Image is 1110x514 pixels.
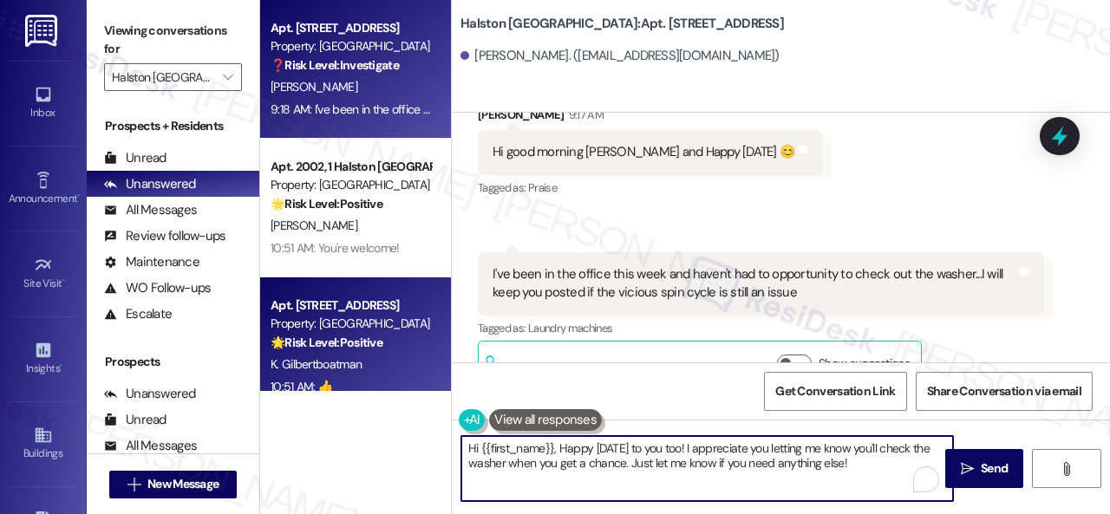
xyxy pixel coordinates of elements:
[271,240,400,256] div: 10:51 AM: You're welcome!
[104,17,242,63] label: Viewing conversations for
[271,196,382,211] strong: 🌟 Risk Level: Positive
[9,250,78,297] a: Site Visit •
[528,321,613,335] span: Laundry machines
[961,462,974,476] i: 
[271,335,382,350] strong: 🌟 Risk Level: Positive
[271,356,362,372] span: K. Gilbertboatman
[981,459,1008,478] span: Send
[819,355,910,373] label: Show suggestions
[109,471,238,498] button: New Message
[87,353,259,371] div: Prospects
[87,117,259,135] div: Prospects + Residents
[25,15,61,47] img: ResiDesk Logo
[271,218,357,233] span: [PERSON_NAME]
[104,175,196,193] div: Unanswered
[9,80,78,127] a: Inbox
[493,143,795,161] div: Hi good morning [PERSON_NAME] and Happy [DATE] 😊
[104,279,211,297] div: WO Follow-ups
[271,176,431,194] div: Property: [GEOGRAPHIC_DATA]
[478,106,823,130] div: [PERSON_NAME]
[271,79,357,94] span: [PERSON_NAME]
[461,436,953,501] textarea: To enrich screen reader interactions, please activate Accessibility in Grammarly extension settings
[478,316,1044,341] div: Tagged as:
[60,360,62,372] span: •
[104,253,199,271] div: Maintenance
[147,475,219,493] span: New Message
[528,180,557,195] span: Praise
[104,149,166,167] div: Unread
[62,275,65,287] span: •
[764,372,906,411] button: Get Conversation Link
[271,158,431,176] div: Apt. 2002, 1 Halston [GEOGRAPHIC_DATA]
[127,478,140,491] i: 
[478,175,823,200] div: Tagged as:
[927,382,1081,400] span: Share Conversation via email
[565,106,604,124] div: 9:17 AM
[223,70,232,84] i: 
[9,420,78,467] a: Buildings
[271,379,332,394] div: 10:51 AM: 👍
[112,63,214,91] input: All communities
[271,19,431,37] div: Apt. [STREET_ADDRESS]
[1060,462,1073,476] i: 
[104,201,197,219] div: All Messages
[916,372,1093,411] button: Share Conversation via email
[77,190,80,202] span: •
[460,47,780,65] div: [PERSON_NAME]. ([EMAIL_ADDRESS][DOMAIN_NAME])
[493,265,1016,303] div: I've been in the office this week and haven't had to opportunity to check out the washer...I will...
[945,449,1023,488] button: Send
[104,385,196,403] div: Unanswered
[775,382,895,400] span: Get Conversation Link
[9,335,78,382] a: Insights •
[460,15,784,33] b: Halston [GEOGRAPHIC_DATA]: Apt. [STREET_ADDRESS]
[104,437,197,455] div: All Messages
[271,37,431,55] div: Property: [GEOGRAPHIC_DATA]
[271,101,1056,117] div: 9:18 AM: I've been in the office this week and haven't had to opportunity to check out the washer...
[271,57,399,73] strong: ❓ Risk Level: Investigate
[104,305,172,323] div: Escalate
[271,315,431,333] div: Property: [GEOGRAPHIC_DATA]
[104,227,225,245] div: Review follow-ups
[483,355,584,387] div: Related guidelines
[104,411,166,429] div: Unread
[271,296,431,315] div: Apt. [STREET_ADDRESS]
